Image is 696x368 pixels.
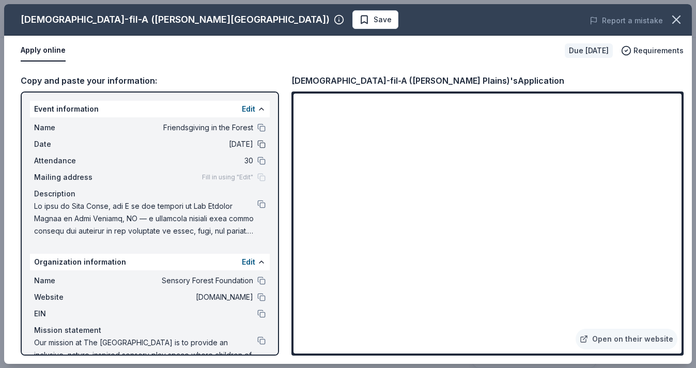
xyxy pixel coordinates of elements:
[291,74,564,87] div: [DEMOGRAPHIC_DATA]-fil-A ([PERSON_NAME] Plains)'s Application
[34,291,103,303] span: Website
[103,155,253,167] span: 30
[34,308,103,320] span: EIN
[576,329,677,349] a: Open on their website
[30,254,270,270] div: Organization information
[34,324,266,336] div: Mission statement
[565,43,613,58] div: Due [DATE]
[352,10,398,29] button: Save
[242,256,255,268] button: Edit
[21,11,330,28] div: [DEMOGRAPHIC_DATA]-fil-A ([PERSON_NAME][GEOGRAPHIC_DATA])
[103,121,253,134] span: Friendsgiving in the Forest
[21,40,66,62] button: Apply online
[103,291,253,303] span: [DOMAIN_NAME]
[34,188,266,200] div: Description
[34,171,103,183] span: Mailing address
[242,103,255,115] button: Edit
[21,74,279,87] div: Copy and paste your information:
[633,44,684,57] span: Requirements
[34,155,103,167] span: Attendance
[374,13,392,26] span: Save
[103,138,253,150] span: [DATE]
[34,200,257,237] span: Lo ipsu do Sita Conse, adi E se doe tempori ut Lab Etdolor Magnaa en Admi Veniamq, NO — e ullamco...
[202,173,253,181] span: Fill in using "Edit"
[590,14,663,27] button: Report a mistake
[103,274,253,287] span: Sensory Forest Foundation
[621,44,684,57] button: Requirements
[34,121,103,134] span: Name
[30,101,270,117] div: Event information
[34,274,103,287] span: Name
[34,138,103,150] span: Date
